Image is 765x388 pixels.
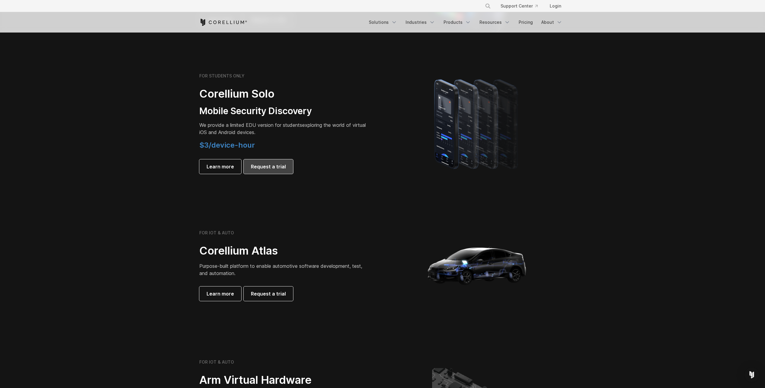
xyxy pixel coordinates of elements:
[199,141,255,149] span: $3/device-hour
[422,71,532,176] img: A lineup of four iPhone models becoming more gradient and blurred
[199,87,368,101] h2: Corellium Solo
[365,17,401,28] a: Solutions
[402,17,439,28] a: Industries
[199,373,368,387] h2: Arm Virtual Hardware
[207,290,234,297] span: Learn more
[440,17,475,28] a: Products
[199,19,247,26] a: Corellium Home
[199,105,368,117] h3: Mobile Security Discovery
[199,121,368,136] p: exploring the world of virtual iOS and Android devices.
[482,1,493,11] button: Search
[496,1,542,11] a: Support Center
[199,263,362,276] span: Purpose-built platform to enable automotive software development, test, and automation.
[744,368,759,382] div: Open Intercom Messenger
[251,290,286,297] span: Request a trial
[365,17,566,28] div: Navigation Menu
[199,73,245,79] h6: FOR STUDENTS ONLY
[199,122,302,128] span: We provide a limited EDU version for students
[199,159,241,174] a: Learn more
[251,163,286,170] span: Request a trial
[199,244,368,258] h2: Corellium Atlas
[417,205,538,326] img: Corellium_Hero_Atlas_alt
[199,230,234,236] h6: FOR IOT & AUTO
[244,159,293,174] a: Request a trial
[199,359,234,365] h6: FOR IOT & AUTO
[478,1,566,11] div: Navigation Menu
[244,286,293,301] a: Request a trial
[476,17,514,28] a: Resources
[199,286,241,301] a: Learn more
[538,17,566,28] a: About
[545,1,566,11] a: Login
[207,163,234,170] span: Learn more
[515,17,536,28] a: Pricing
